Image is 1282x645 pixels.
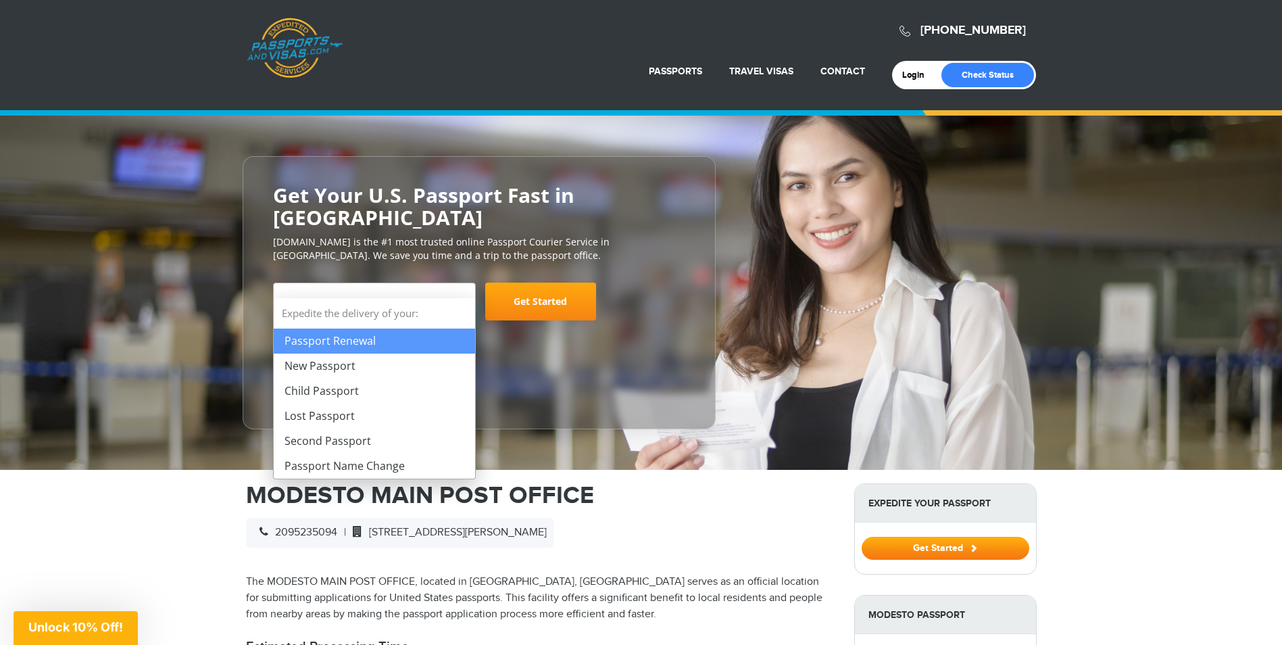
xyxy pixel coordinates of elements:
li: New Passport [274,354,475,379]
li: Child Passport [274,379,475,404]
strong: Expedite Your Passport [855,484,1036,523]
li: Second Passport [274,429,475,454]
strong: Modesto Passport [855,596,1036,634]
a: [PHONE_NUMBER] [920,23,1026,38]
h2: Get Your U.S. Passport Fast in [GEOGRAPHIC_DATA] [273,184,685,229]
a: Passports & [DOMAIN_NAME] [247,18,343,78]
li: Passport Name Change [274,454,475,479]
li: Lost Passport [274,404,475,429]
li: Expedite the delivery of your: [274,298,475,479]
a: Get Started [862,542,1029,553]
span: Select Your Service [284,295,392,310]
span: Starting at $199 + government fees [273,327,685,341]
li: Passport Renewal [274,329,475,354]
a: Contact [820,66,865,77]
a: Travel Visas [729,66,793,77]
p: The MODESTO MAIN POST OFFICE, located in [GEOGRAPHIC_DATA], [GEOGRAPHIC_DATA] serves as an offici... [246,574,834,623]
p: [DOMAIN_NAME] is the #1 most trusted online Passport Courier Service in [GEOGRAPHIC_DATA]. We sav... [273,235,685,262]
div: Unlock 10% Off! [14,611,138,645]
a: Get Started [485,283,596,320]
button: Get Started [862,537,1029,560]
span: 2095235094 [253,526,337,539]
div: | [246,518,553,548]
span: Unlock 10% Off! [28,620,123,634]
span: Select Your Service [273,283,476,320]
span: [STREET_ADDRESS][PERSON_NAME] [346,526,547,539]
h1: MODESTO MAIN POST OFFICE [246,483,834,508]
strong: Expedite the delivery of your: [274,298,475,329]
a: Passports [649,66,702,77]
span: Select Your Service [284,288,462,326]
a: Login [902,70,934,80]
a: Check Status [941,63,1034,87]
